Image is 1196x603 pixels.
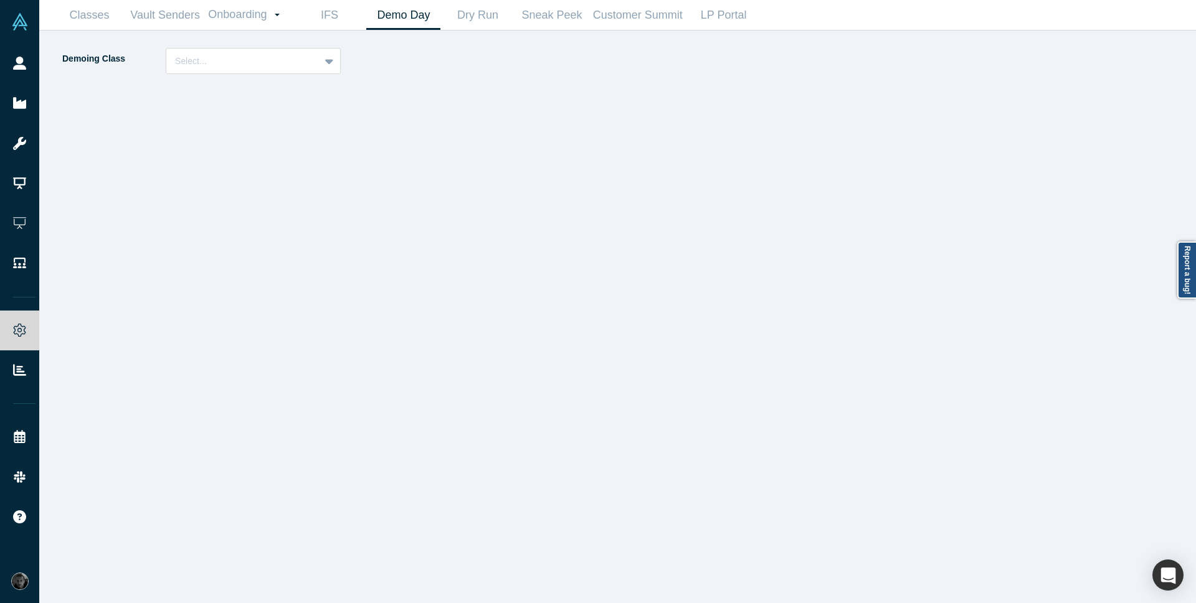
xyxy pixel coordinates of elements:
[440,1,515,30] a: Dry Run
[52,1,126,30] a: Classes
[11,13,29,30] img: Alchemist Vault Logo
[126,1,204,30] a: Vault Senders
[61,48,166,70] label: Demoing Class
[686,1,761,30] a: LP Portal
[11,573,29,590] img: Rami Chousein's Account
[1177,241,1196,299] a: Report a bug!
[589,1,686,30] a: Customer Summit
[292,1,366,30] a: IFS
[366,1,440,30] a: Demo Day
[515,1,589,30] a: Sneak Peek
[204,1,292,29] a: Onboarding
